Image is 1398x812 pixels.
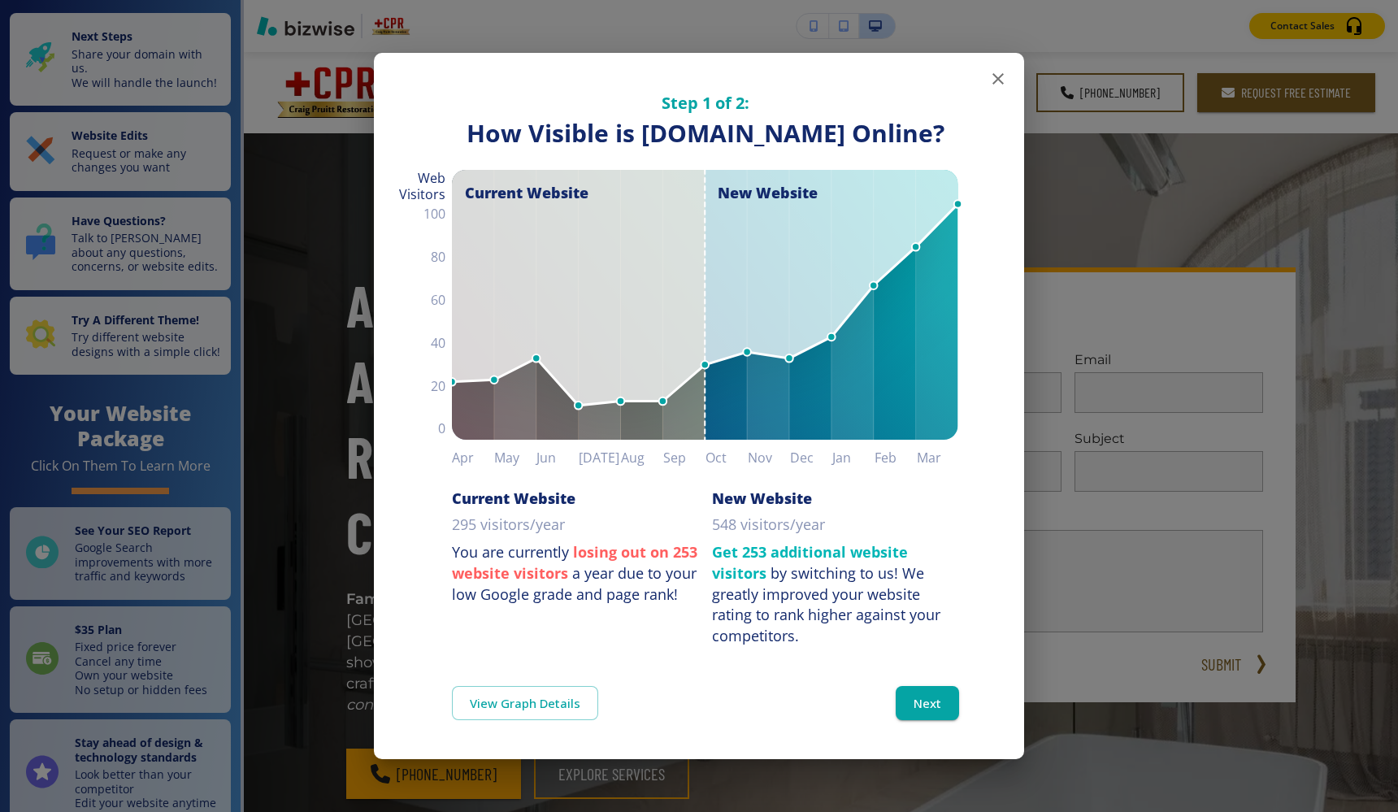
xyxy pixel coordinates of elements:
[917,446,959,469] h6: Mar
[875,446,917,469] h6: Feb
[452,489,575,508] h6: Current Website
[712,542,959,647] p: by switching to us!
[663,446,706,469] h6: Sep
[621,446,663,469] h6: Aug
[452,542,699,605] p: You are currently a year due to your low Google grade and page rank!
[452,515,565,536] p: 295 visitors/year
[706,446,748,469] h6: Oct
[579,446,621,469] h6: [DATE]
[494,446,536,469] h6: May
[452,542,697,583] strong: losing out on 253 website visitors
[452,686,598,720] a: View Graph Details
[452,446,494,469] h6: Apr
[790,446,832,469] h6: Dec
[712,542,908,583] strong: Get 253 additional website visitors
[712,515,825,536] p: 548 visitors/year
[536,446,579,469] h6: Jun
[832,446,875,469] h6: Jan
[896,686,959,720] button: Next
[712,563,940,645] div: We greatly improved your website rating to rank higher against your competitors.
[748,446,790,469] h6: Nov
[712,489,812,508] h6: New Website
